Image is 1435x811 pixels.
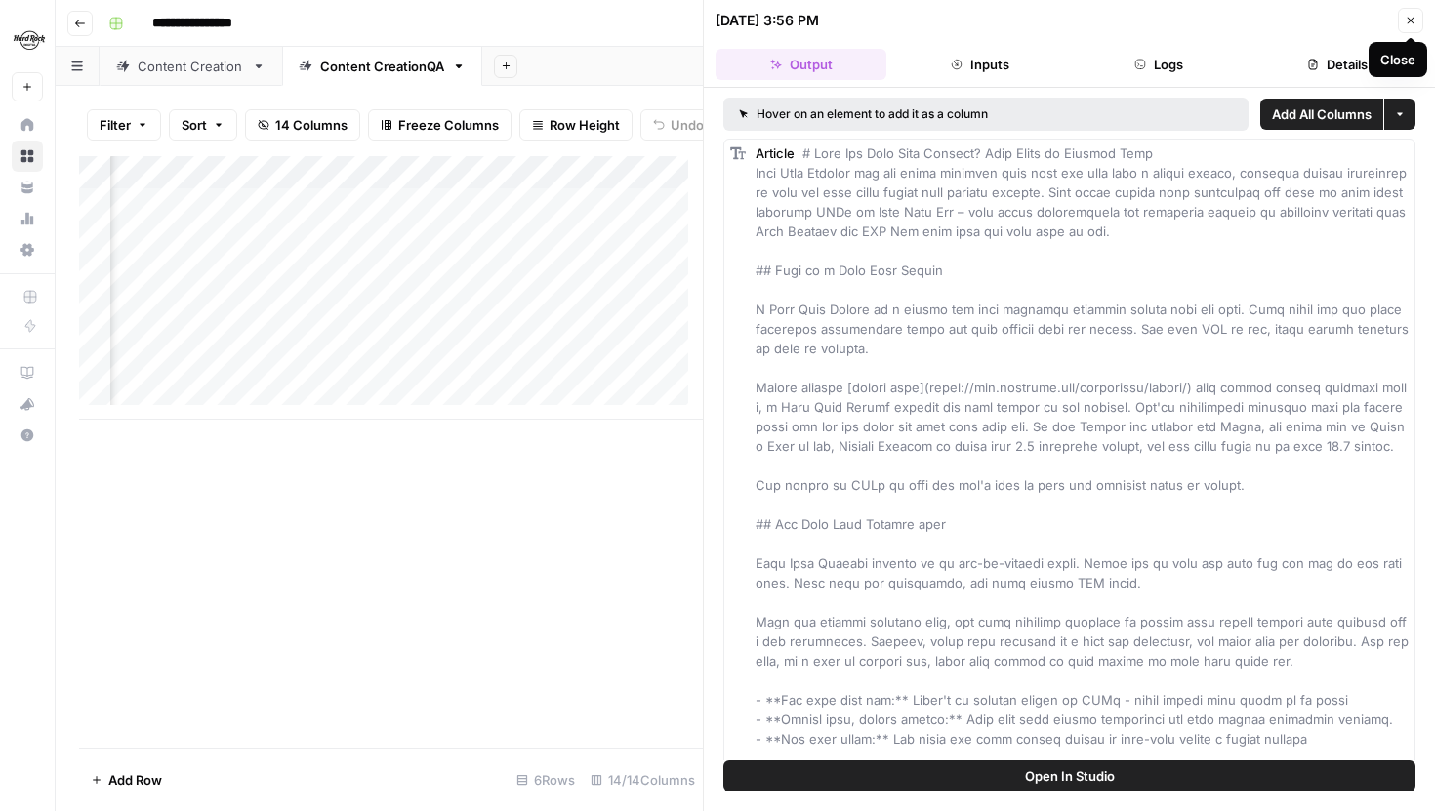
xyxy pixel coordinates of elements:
button: Add All Columns [1260,99,1383,130]
div: Hover on an element to add it as a column [739,105,1111,123]
button: What's new? [12,388,43,420]
a: AirOps Academy [12,357,43,388]
div: Content Creation [138,57,244,76]
button: Logs [1074,49,1245,80]
div: Content CreationQA [320,57,444,76]
button: Add Row [79,764,174,795]
div: 6 Rows [509,764,583,795]
button: Help + Support [12,420,43,451]
button: Filter [87,109,161,141]
button: Undo [640,109,717,141]
img: Hard Rock Digital Logo [12,22,47,58]
span: Add All Columns [1272,104,1372,124]
span: Add Row [108,770,162,790]
span: Freeze Columns [398,115,499,135]
a: Usage [12,203,43,234]
a: Content CreationQA [282,47,482,86]
button: Sort [169,109,237,141]
button: Row Height [519,109,633,141]
a: Browse [12,141,43,172]
span: Sort [182,115,207,135]
div: [DATE] 3:56 PM [716,11,819,30]
div: 14/14 Columns [583,764,703,795]
a: Your Data [12,172,43,203]
a: Content Creation [100,47,282,86]
button: Workspace: Hard Rock Digital [12,16,43,64]
button: Details [1252,49,1423,80]
div: Close [1380,50,1415,69]
button: Inputs [894,49,1065,80]
button: Output [716,49,886,80]
button: Open In Studio [723,760,1415,791]
span: Row Height [550,115,620,135]
button: Freeze Columns [368,109,512,141]
span: Undo [671,115,704,135]
span: Filter [100,115,131,135]
span: Open In Studio [1025,766,1115,786]
span: 14 Columns [275,115,348,135]
a: Home [12,109,43,141]
div: What's new? [13,389,42,419]
span: Article [756,145,795,161]
a: Settings [12,234,43,265]
button: 14 Columns [245,109,360,141]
